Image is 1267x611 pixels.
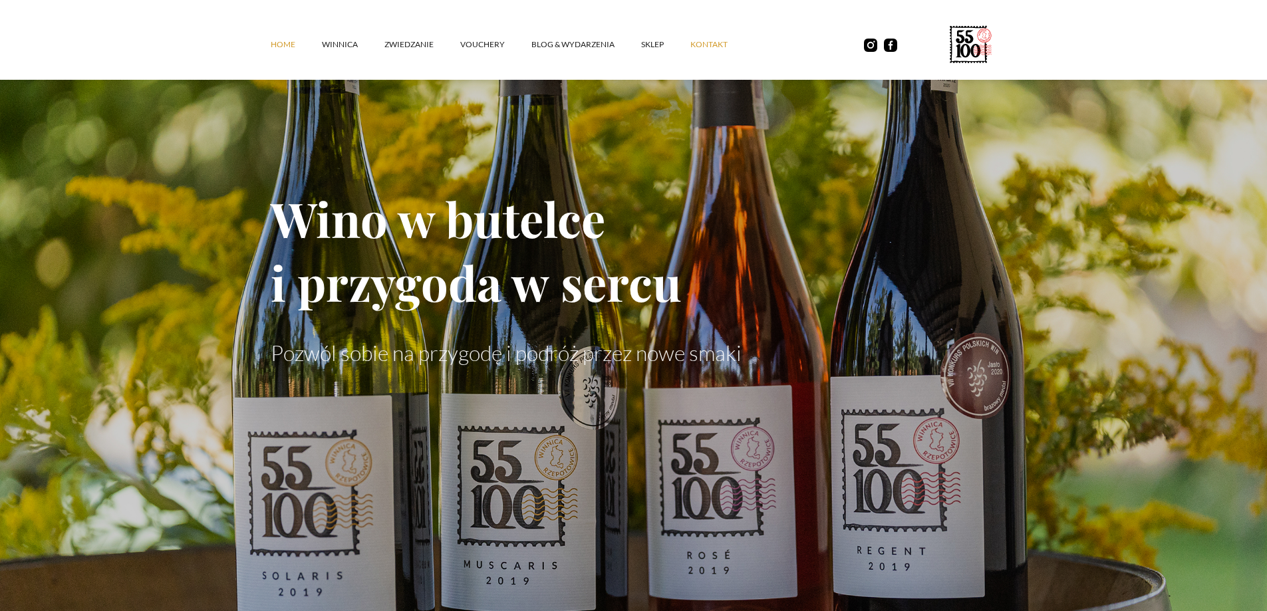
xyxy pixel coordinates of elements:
p: Pozwól sobie na przygodę i podróż przez nowe smaki [271,340,997,366]
a: SKLEP [641,25,690,64]
a: kontakt [690,25,754,64]
a: Home [271,25,322,64]
h1: Wino w butelce i przygoda w sercu [271,186,997,314]
a: Blog & Wydarzenia [531,25,641,64]
a: winnica [322,25,384,64]
a: vouchery [460,25,531,64]
a: ZWIEDZANIE [384,25,460,64]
